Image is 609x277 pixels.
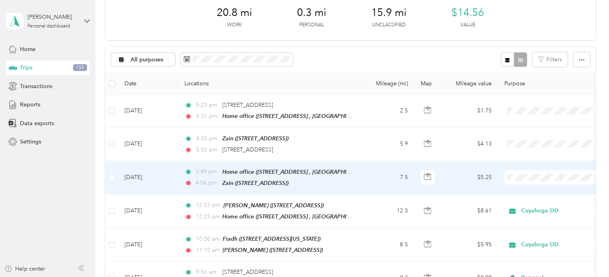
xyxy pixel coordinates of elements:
span: 4:06 pm [196,179,218,187]
div: Personal dashboard [28,24,70,29]
td: [DATE] [118,228,178,261]
span: 11:10 am [196,246,219,255]
p: Work [227,22,242,29]
th: Mileage value [442,73,498,94]
button: Help center [4,265,45,273]
span: 3:49 pm [196,167,218,176]
span: 0.3 mi [297,6,326,19]
span: 4:55 pm [196,134,218,143]
span: Reports [20,100,40,109]
span: [STREET_ADDRESS] [222,146,273,153]
span: Transactions [20,82,52,90]
td: 12.3 [362,194,414,228]
span: Trips [20,63,32,72]
span: 5:03 pm [196,145,218,154]
span: All purposes [130,57,164,63]
p: Value [460,22,475,29]
span: [PERSON_NAME] ([STREET_ADDRESS]) [223,202,324,208]
button: Filters [532,52,567,67]
th: Date [118,73,178,94]
td: $5.25 [442,161,498,194]
span: 155 [73,64,87,71]
span: 20.8 mi [217,6,252,19]
span: Zain ([STREET_ADDRESS]) [222,180,289,186]
span: Settings [20,138,41,146]
td: $4.13 [442,128,498,161]
span: [PERSON_NAME] ([STREET_ADDRESS]) [223,247,323,253]
span: Fiadh ([STREET_ADDRESS][US_STATE]) [223,236,320,242]
span: [STREET_ADDRESS] [222,269,273,275]
td: 7.5 [362,161,414,194]
span: Cuyahoga DD [521,206,594,215]
td: $1.75 [442,94,498,128]
td: 5.9 [362,128,414,161]
p: Personal [299,22,324,29]
span: Data exports [20,119,54,128]
span: 15.9 mi [371,6,407,19]
span: [STREET_ADDRESS] [222,102,273,108]
td: [DATE] [118,94,178,128]
span: $14.56 [451,6,484,19]
span: Cuyahoga DD [521,240,594,249]
span: Zain ([STREET_ADDRESS]) [222,135,289,141]
th: Map [414,73,442,94]
td: $5.95 [442,228,498,261]
span: 5:23 pm [196,101,218,110]
iframe: Everlance-gr Chat Button Frame [564,232,609,277]
td: [DATE] [118,128,178,161]
span: 9:56 am [196,268,218,277]
span: Home [20,45,36,53]
span: 10:50 am [196,235,219,244]
div: [PERSON_NAME] [28,13,77,21]
td: $8.61 [442,194,498,228]
td: [DATE] [118,161,178,194]
th: Locations [178,73,362,94]
span: Home office ([STREET_ADDRESS] , [GEOGRAPHIC_DATA], [GEOGRAPHIC_DATA]) [222,213,429,220]
span: 12:23 pm [196,212,218,221]
span: 12:03 pm [196,201,220,210]
td: 2.5 [362,94,414,128]
td: [DATE] [118,194,178,228]
span: Home office ([STREET_ADDRESS] , [GEOGRAPHIC_DATA], [GEOGRAPHIC_DATA]) [222,113,429,120]
td: 8.5 [362,228,414,261]
span: 5:31 pm [196,112,218,121]
th: Mileage (mi) [362,73,414,94]
p: Unclassified [372,22,405,29]
span: Home office ([STREET_ADDRESS] , [GEOGRAPHIC_DATA], [GEOGRAPHIC_DATA]) [222,169,429,175]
